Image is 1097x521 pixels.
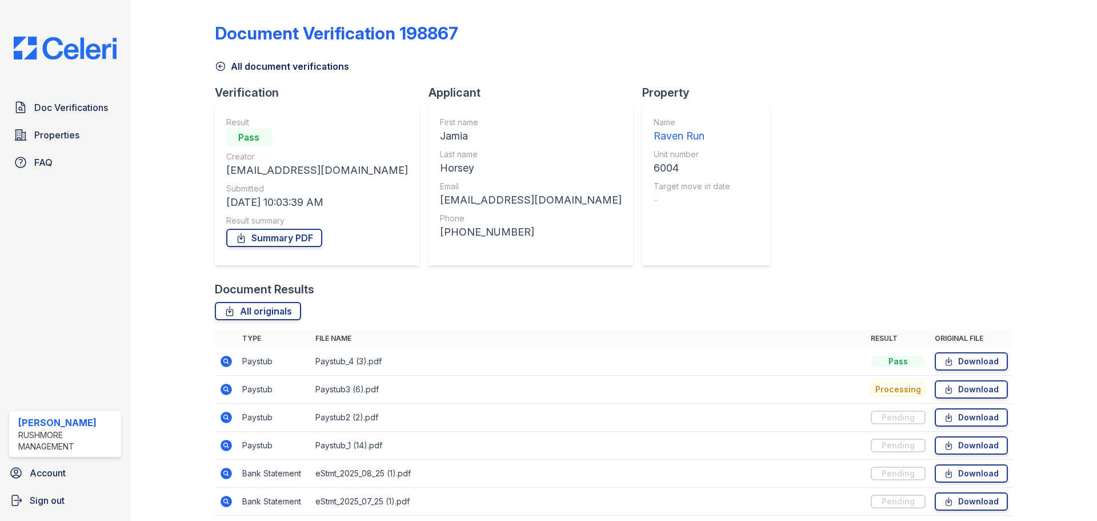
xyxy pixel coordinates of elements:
td: Bank Statement [238,460,311,488]
div: Name [654,117,730,128]
a: Download [935,408,1008,427]
div: Pass [871,356,926,367]
div: Target move in date [654,181,730,192]
td: eStmt_2025_07_25 (1).pdf [311,488,866,516]
div: Last name [440,149,622,160]
div: Phone [440,213,622,224]
td: eStmt_2025_08_25 (1).pdf [311,460,866,488]
div: Pending [871,467,926,480]
div: Email [440,181,622,192]
td: Paystub_1 (14).pdf [311,432,866,460]
span: Properties [34,128,79,142]
div: Pass [226,128,272,146]
span: FAQ [34,156,53,169]
div: [EMAIL_ADDRESS][DOMAIN_NAME] [440,192,622,208]
div: - [654,192,730,208]
a: Account [5,462,126,484]
th: Result [866,329,930,348]
td: Paystub [238,348,311,376]
div: Document Verification 198867 [215,23,458,43]
div: 6004 [654,160,730,176]
a: Download [935,380,1008,399]
a: All originals [215,302,301,320]
iframe: chat widget [1049,475,1086,510]
a: Download [935,492,1008,511]
td: Bank Statement [238,488,311,516]
div: [DATE] 10:03:39 AM [226,194,408,210]
img: CE_Logo_Blue-a8612792a0a2168367f1c8372b55b34899dd931a85d93a1a3d3e32e68fde9ad4.png [5,37,126,59]
div: Applicant [429,85,642,101]
th: Original file [930,329,1012,348]
a: Sign out [5,489,126,512]
div: Pending [871,439,926,452]
td: Paystub3 (6).pdf [311,376,866,404]
div: Document Results [215,281,314,297]
td: Paystub [238,376,311,404]
td: Paystub [238,432,311,460]
div: Jamia [440,128,622,144]
div: Pending [871,495,926,508]
a: Download [935,352,1008,371]
th: Type [238,329,311,348]
td: Paystub2 (2).pdf [311,404,866,432]
div: [PHONE_NUMBER] [440,224,622,240]
div: Result [226,117,408,128]
a: Download [935,464,1008,483]
td: Paystub [238,404,311,432]
div: Pending [871,411,926,424]
a: Doc Verifications [9,96,121,119]
div: Result summary [226,215,408,226]
a: All document verifications [215,59,349,73]
div: [PERSON_NAME] [18,416,117,429]
th: File name [311,329,866,348]
div: Property [642,85,779,101]
a: Download [935,436,1008,455]
div: Creator [226,151,408,162]
div: Unit number [654,149,730,160]
div: Processing [871,383,926,396]
a: FAQ [9,151,121,174]
a: Properties [9,124,121,146]
div: Submitted [226,183,408,194]
a: Name Raven Run [654,117,730,144]
div: Raven Run [654,128,730,144]
div: First name [440,117,622,128]
div: [EMAIL_ADDRESS][DOMAIN_NAME] [226,162,408,178]
a: Summary PDF [226,229,322,247]
span: Doc Verifications [34,101,108,114]
td: Paystub_4 (3).pdf [311,348,866,376]
div: Verification [215,85,429,101]
span: Sign out [30,494,65,507]
div: Horsey [440,160,622,176]
span: Account [30,466,66,480]
div: Rushmore Management [18,429,117,452]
